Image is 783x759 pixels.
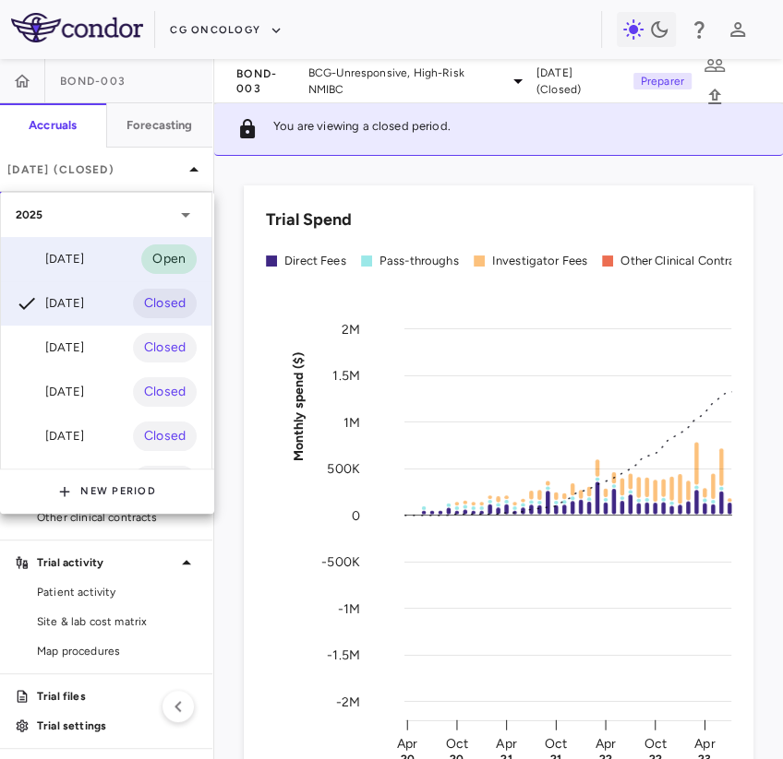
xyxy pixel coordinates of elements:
div: [DATE] [16,292,84,314]
div: [DATE] [16,337,84,359]
span: Closed [133,382,197,402]
div: [DATE] [16,425,84,447]
div: [DATE] [16,248,84,270]
div: [DATE] [16,381,84,403]
p: 2025 [16,207,43,223]
span: Closed [133,338,197,358]
span: Closed [133,293,197,314]
span: Closed [133,426,197,446]
span: Open [141,249,197,269]
button: New Period [58,477,156,506]
div: 2025 [1,193,211,237]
